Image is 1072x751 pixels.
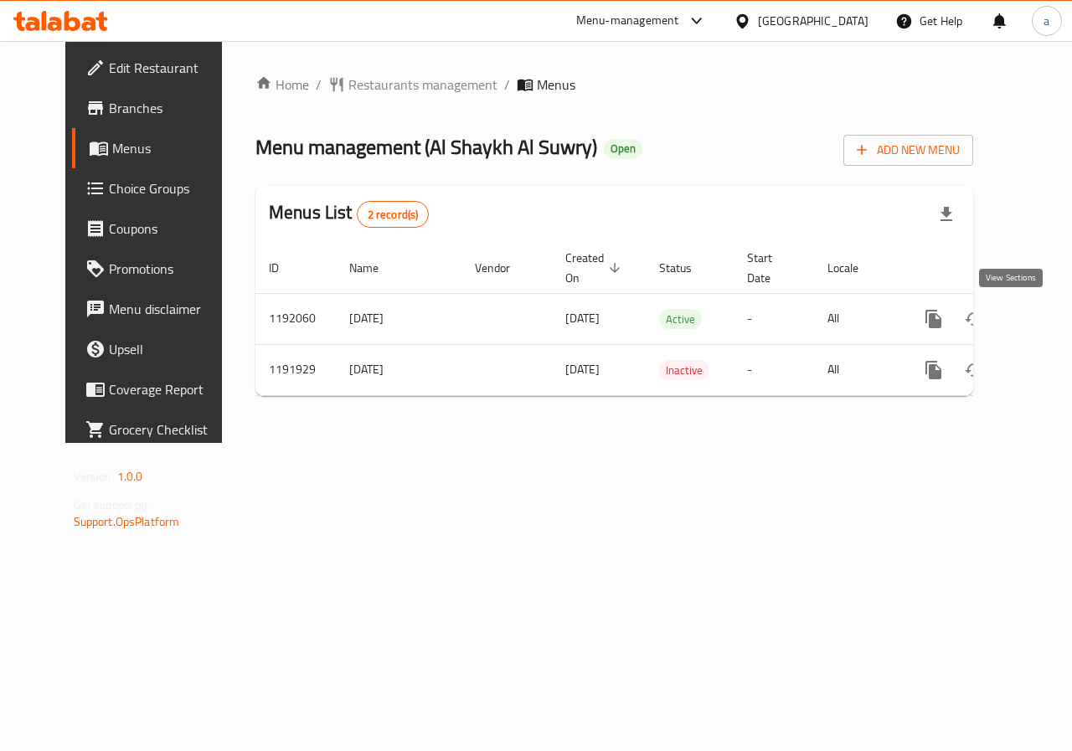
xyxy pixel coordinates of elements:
span: Add New Menu [857,140,960,161]
div: Export file [926,194,966,234]
a: Branches [72,88,245,128]
span: Edit Restaurant [109,58,231,78]
td: - [734,344,814,395]
a: Upsell [72,329,245,369]
a: Choice Groups [72,168,245,208]
span: Grocery Checklist [109,419,231,440]
span: Choice Groups [109,178,231,198]
span: [DATE] [565,307,600,329]
span: ID [269,258,301,278]
span: Vendor [475,258,532,278]
div: Total records count [357,201,430,228]
nav: breadcrumb [255,75,973,95]
a: Coverage Report [72,369,245,409]
a: Edit Restaurant [72,48,245,88]
td: - [734,293,814,344]
a: Restaurants management [328,75,497,95]
span: Promotions [109,259,231,279]
td: All [814,344,900,395]
span: Active [659,310,702,329]
span: Status [659,258,714,278]
span: Start Date [747,248,794,288]
span: Coverage Report [109,379,231,399]
div: [GEOGRAPHIC_DATA] [758,12,868,30]
span: Version: [74,466,115,487]
span: 2 record(s) [358,207,429,223]
button: more [914,299,954,339]
div: Menu-management [576,11,679,31]
td: 1191929 [255,344,336,395]
li: / [316,75,322,95]
a: Menus [72,128,245,168]
span: Upsell [109,339,231,359]
button: more [914,350,954,390]
td: [DATE] [336,293,461,344]
span: Menu disclaimer [109,299,231,319]
button: Change Status [954,350,994,390]
a: Promotions [72,249,245,289]
div: Open [604,139,642,159]
td: All [814,293,900,344]
span: a [1044,12,1049,30]
span: Get support on: [74,494,151,516]
span: Menus [112,138,231,158]
span: Locale [827,258,880,278]
a: Home [255,75,309,95]
a: Menu disclaimer [72,289,245,329]
span: Menus [537,75,575,95]
span: Branches [109,98,231,118]
span: Coupons [109,219,231,239]
td: [DATE] [336,344,461,395]
span: Restaurants management [348,75,497,95]
span: Inactive [659,361,709,380]
span: Created On [565,248,626,288]
span: Menu management ( Al Shaykh Al Suwry ) [255,128,597,166]
span: Open [604,141,642,156]
button: Add New Menu [843,135,973,166]
td: 1192060 [255,293,336,344]
div: Active [659,309,702,329]
span: Name [349,258,400,278]
a: Support.OpsPlatform [74,511,180,532]
span: [DATE] [565,358,600,380]
a: Grocery Checklist [72,409,245,450]
h2: Menus List [269,200,429,228]
a: Coupons [72,208,245,249]
div: Inactive [659,360,709,380]
li: / [504,75,510,95]
span: 1.0.0 [117,466,143,487]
